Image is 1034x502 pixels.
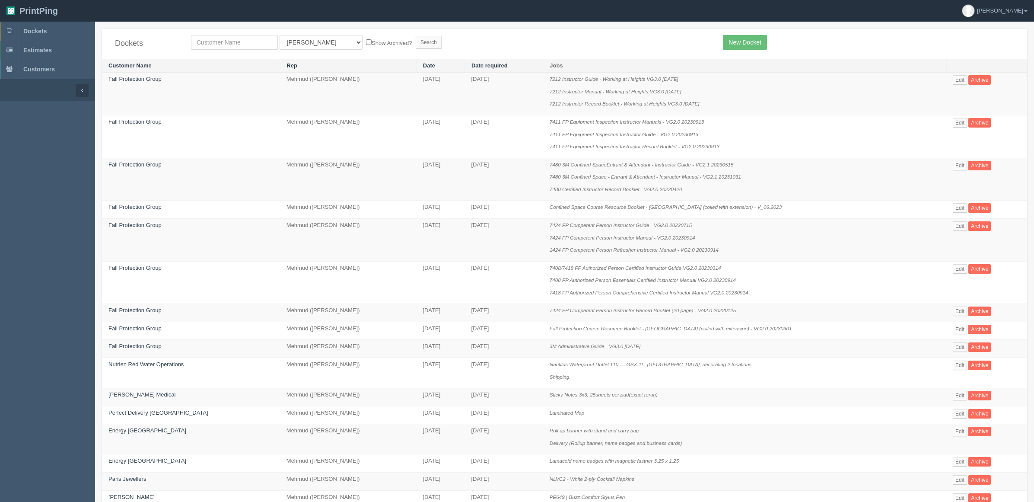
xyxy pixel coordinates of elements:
a: Archive [968,361,991,370]
a: Energy [GEOGRAPHIC_DATA] [108,457,186,464]
a: Edit [953,264,967,274]
a: Paris Jewellers [108,476,146,482]
td: Mehmud ([PERSON_NAME]) [280,218,417,261]
td: Mehmud ([PERSON_NAME]) [280,322,417,340]
td: [DATE] [416,406,465,424]
input: Customer Name [191,35,278,50]
a: Archive [968,161,991,170]
a: Edit [953,161,967,170]
a: Archive [968,409,991,419]
a: Archive [968,203,991,213]
td: Mehmud ([PERSON_NAME]) [280,406,417,424]
td: [DATE] [416,322,465,340]
i: 7480 Certified Instructor Record Booklet - VG2.0 20220420 [550,186,682,192]
a: Edit [953,409,967,419]
i: 1424 FP Competent Person Refresher Instructor Manual - VG2.0 20230914 [550,247,719,253]
a: New Docket [723,35,767,50]
a: Customer Name [108,62,152,69]
td: Mehmud ([PERSON_NAME]) [280,73,417,115]
a: Fall Protection Group [108,76,162,82]
i: Shipping [550,374,569,380]
i: 7411 FP Equipment Inspection Instructor Manuals - VG2.0 20230913 [550,119,704,125]
td: [DATE] [465,73,543,115]
a: Archive [968,118,991,128]
a: Edit [953,203,967,213]
td: [DATE] [416,454,465,473]
a: Fall Protection Group [108,325,162,332]
i: Fall Protection Course Resource Booklet - [GEOGRAPHIC_DATA] (coiled with extension) - VG2.0 20230301 [550,326,792,331]
i: 7212 Instructor Manual - Working at Heights VG3.0 [DATE] [550,89,681,94]
td: [DATE] [465,115,543,158]
a: Fall Protection Group [108,343,162,349]
a: Archive [968,457,991,467]
a: Fall Protection Group [108,118,162,125]
a: Nutrien Red Water Operations [108,361,184,368]
i: Lamacoid name badges with magnetic fastner 3.25 x 1.25 [550,458,679,464]
td: Mehmud ([PERSON_NAME]) [280,201,417,219]
i: 7411 FP Equipment Inspection Instructor Record Booklet - VG2.0 20230913 [550,144,719,149]
a: Edit [953,118,967,128]
td: [DATE] [465,424,543,454]
a: Date required [471,62,508,69]
td: [DATE] [465,218,543,261]
a: Fall Protection Group [108,307,162,313]
td: [DATE] [416,115,465,158]
i: 7424 FP Competent Person Instructor Record Booklet (20 page) - VG2.0 20220125 [550,307,736,313]
td: [DATE] [416,201,465,219]
a: Edit [953,325,967,334]
td: Mehmud ([PERSON_NAME]) [280,261,417,304]
td: [DATE] [416,358,465,388]
a: Archive [968,325,991,334]
a: Edit [953,427,967,436]
a: Edit [953,361,967,370]
i: 3M Administrative Guide - VG3.0 [DATE] [550,343,640,349]
i: Nautilus Waterproof Duffel 110 — GBX-1L, [GEOGRAPHIC_DATA], decorating 2 locations [550,361,752,367]
i: Sticky Notes 3x3, 25sheets per pad(exact rerun) [550,392,658,397]
td: Mehmud ([PERSON_NAME]) [280,424,417,454]
td: Mehmud ([PERSON_NAME]) [280,454,417,473]
td: [DATE] [416,472,465,490]
td: [DATE] [416,304,465,322]
td: [DATE] [465,340,543,358]
i: 7418 FP Authorized Person Comprehensive Certified Instructor Manual VG2.0 20230914 [550,290,748,295]
a: Edit [953,475,967,485]
img: avatar_default-7531ab5dedf162e01f1e0bb0964e6a185e93c5c22dfe317fb01d7f8cd2b1632c.jpg [962,5,974,17]
td: [DATE] [416,388,465,406]
i: Laminated Map [550,410,585,416]
a: [PERSON_NAME] [108,494,155,500]
a: Fall Protection Group [108,204,162,210]
a: Edit [953,307,967,316]
th: Jobs [543,59,946,73]
a: Archive [968,307,991,316]
i: 7424 FP Competent Person Instructor Manual - VG2.0 20230914 [550,235,695,240]
td: [DATE] [465,406,543,424]
a: Rep [286,62,297,69]
a: Date [423,62,435,69]
a: Archive [968,391,991,400]
td: Mehmud ([PERSON_NAME]) [280,358,417,388]
input: Search [416,36,442,49]
span: Customers [23,66,55,73]
i: 7480 3M Confined SpaceEntrant & Attendant - Instructor Guide - VG2.1 20230515 [550,162,734,167]
h4: Dockets [115,39,178,48]
td: [DATE] [465,322,543,340]
a: Archive [968,342,991,352]
a: Edit [953,391,967,400]
td: [DATE] [465,472,543,490]
a: Fall Protection Group [108,161,162,168]
input: Show Archived? [366,39,372,45]
span: Dockets [23,28,47,35]
a: Perfect Delivery [GEOGRAPHIC_DATA] [108,409,208,416]
td: Mehmud ([PERSON_NAME]) [280,388,417,406]
td: [DATE] [465,304,543,322]
td: [DATE] [465,388,543,406]
td: [DATE] [416,261,465,304]
i: PE649 | Buzz Comfort Stylus Pen [550,494,625,500]
i: NLVC2 - White 2-ply Cocktail Napkins [550,476,634,482]
td: [DATE] [465,201,543,219]
td: [DATE] [416,340,465,358]
i: 7212 Instructor Record Booklet - Working at Heights VG3.0 [DATE] [550,101,700,106]
td: Mehmud ([PERSON_NAME]) [280,158,417,201]
td: [DATE] [416,424,465,454]
td: Mehmud ([PERSON_NAME]) [280,472,417,490]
